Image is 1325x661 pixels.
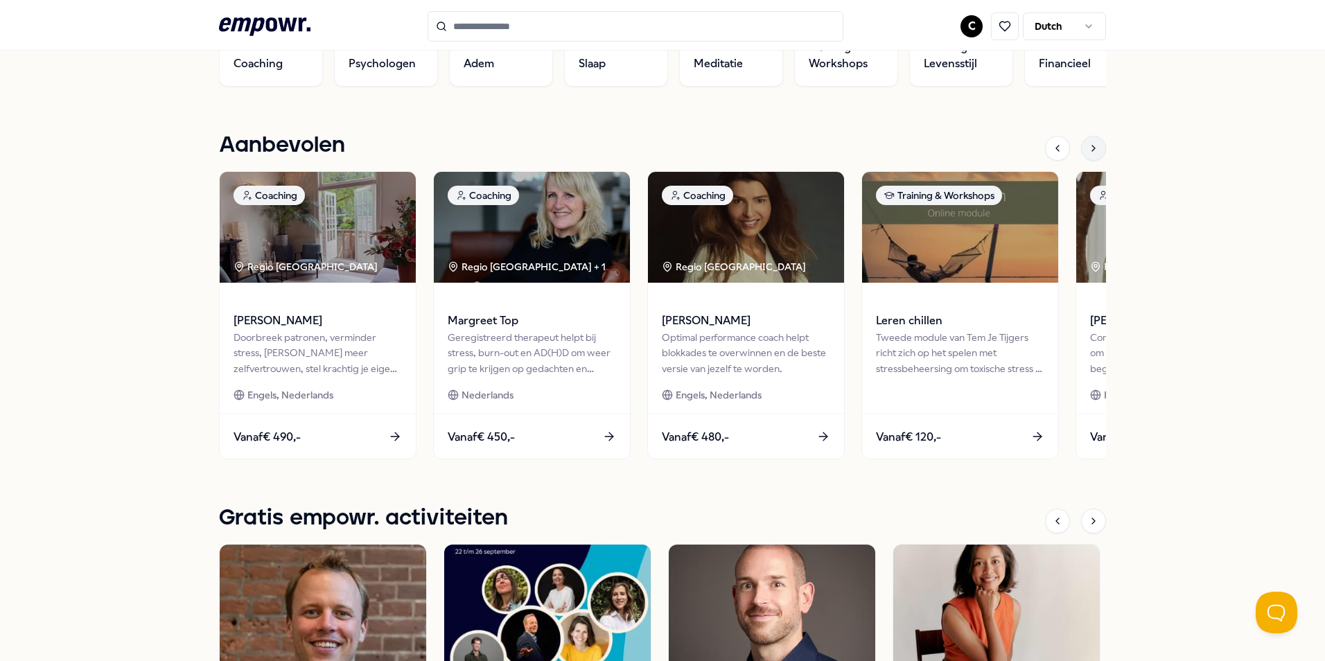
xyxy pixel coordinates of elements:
span: Financieel [1039,55,1091,72]
button: C [960,15,983,37]
div: Regio [GEOGRAPHIC_DATA] [234,259,380,274]
span: Voeding & Levensstijl [924,39,999,72]
div: Doorbreek patronen, verminder stress, [PERSON_NAME] meer zelfvertrouwen, stel krachtig je eigen g... [234,330,402,376]
div: Regio [GEOGRAPHIC_DATA] [1090,259,1236,274]
span: [PERSON_NAME] [1090,312,1258,330]
div: Geregistreerd therapeut helpt bij stress, burn-out en AD(H)D om weer grip te krijgen op gedachten... [448,330,616,376]
span: Engels, Nederlands [247,387,333,403]
a: package imageCoachingRegio [GEOGRAPHIC_DATA] [PERSON_NAME]Optimal performance coach helpt blokkad... [647,171,845,459]
a: package imageCoachingRegio [GEOGRAPHIC_DATA] [PERSON_NAME]Doorbreek patronen, verminder stress, [... [219,171,416,459]
div: Optimal performance coach helpt blokkades te overwinnen en de beste versie van jezelf te worden. [662,330,830,376]
span: Leren chillen [876,312,1044,330]
span: Vanaf € 480,- [662,428,729,446]
span: Mindfulness & Meditatie [694,39,769,72]
img: package image [220,172,416,283]
span: Vanaf € 175,- [1090,428,1154,446]
div: Regio [GEOGRAPHIC_DATA] [662,259,808,274]
div: Coaching [1090,186,1161,205]
div: Coaching [234,186,305,205]
span: Engels, Nederlands [1104,387,1190,403]
div: Training & Workshops [876,186,1002,205]
span: Slaap [579,55,606,72]
div: Coaching [448,186,519,205]
a: package imageCoachingRegio [GEOGRAPHIC_DATA] + 1Margreet TopGeregistreerd therapeut helpt bij str... [433,171,631,459]
img: package image [648,172,844,283]
span: Engels, Nederlands [676,387,762,403]
img: package image [862,172,1058,283]
span: Nederlands [462,387,514,403]
img: package image [1076,172,1272,283]
span: Vanaf € 120,- [876,428,941,446]
span: Psychologen [349,55,416,72]
span: Coaching [234,55,283,72]
img: package image [434,172,630,283]
input: Search for products, categories or subcategories [428,11,843,42]
span: [PERSON_NAME] [662,312,830,330]
iframe: Help Scout Beacon - Open [1256,592,1297,633]
a: package imageCoachingRegio [GEOGRAPHIC_DATA] [PERSON_NAME]Combinatie van coaching en therapie om ... [1076,171,1273,459]
div: Tweede module van Tem Je Tijgers richt zich op het spelen met stressbeheersing om toxische stress... [876,330,1044,376]
h1: Gratis empowr. activiteiten [219,501,508,536]
a: package imageTraining & WorkshopsLeren chillenTweede module van Tem Je Tijgers richt zich op het ... [861,171,1059,459]
div: Coaching [662,186,733,205]
span: Adem [464,55,494,72]
span: Vanaf € 490,- [234,428,301,446]
div: Combinatie van coaching en therapie om uitdagingen vanuit het verleden te begrijpen en toekomstge... [1090,330,1258,376]
span: Margreet Top [448,312,616,330]
span: Training & Workshops [809,39,884,72]
span: Vanaf € 450,- [448,428,515,446]
span: [PERSON_NAME] [234,312,402,330]
h1: Aanbevolen [219,128,345,163]
div: Regio [GEOGRAPHIC_DATA] + 1 [448,259,606,274]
